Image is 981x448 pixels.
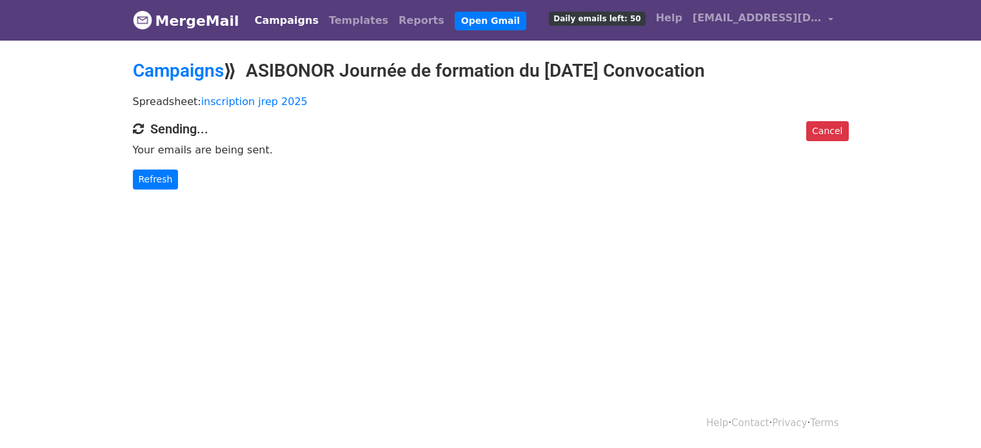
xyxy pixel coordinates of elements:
[133,170,179,190] a: Refresh
[324,8,393,34] a: Templates
[133,121,849,137] h4: Sending...
[201,95,308,108] a: inscription jrep 2025
[772,417,807,429] a: Privacy
[250,8,324,34] a: Campaigns
[810,417,838,429] a: Terms
[393,8,450,34] a: Reports
[133,143,849,157] p: Your emails are being sent.
[133,7,239,34] a: MergeMail
[133,60,224,81] a: Campaigns
[549,12,645,26] span: Daily emails left: 50
[706,417,728,429] a: Help
[651,5,688,31] a: Help
[688,5,838,35] a: [EMAIL_ADDRESS][DOMAIN_NAME]
[544,5,650,31] a: Daily emails left: 50
[133,10,152,30] img: MergeMail logo
[731,417,769,429] a: Contact
[133,95,849,108] p: Spreadsheet:
[693,10,822,26] span: [EMAIL_ADDRESS][DOMAIN_NAME]
[806,121,848,141] a: Cancel
[455,12,526,30] a: Open Gmail
[133,60,849,82] h2: ⟫ ASIBONOR Journée de formation du [DATE] Convocation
